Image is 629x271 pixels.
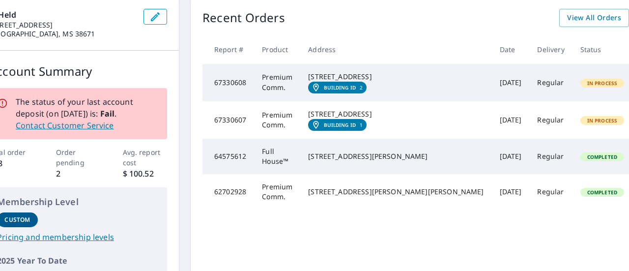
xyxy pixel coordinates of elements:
[492,64,530,101] td: [DATE]
[254,139,300,174] td: Full House™
[202,35,254,64] th: Report #
[529,101,572,139] td: Regular
[559,9,629,27] a: View All Orders
[308,109,484,119] div: [STREET_ADDRESS]
[324,122,356,128] em: Building ID
[202,174,254,210] td: 62702928
[567,12,621,24] span: View All Orders
[56,147,101,168] p: Order pending
[529,174,572,210] td: Regular
[16,96,159,120] p: The status of your last account deposit (on [DATE]) is: .
[492,139,530,174] td: [DATE]
[202,9,285,27] p: Recent Orders
[529,35,572,64] th: Delivery
[254,174,300,210] td: Premium Comm.
[123,168,168,180] p: $ 100.52
[308,82,367,93] a: Building ID2
[581,153,623,160] span: Completed
[254,64,300,101] td: Premium Comm.
[56,168,101,180] p: 2
[254,35,300,64] th: Product
[529,139,572,174] td: Regular
[202,139,254,174] td: 64575612
[581,189,623,196] span: Completed
[581,117,624,124] span: In Process
[123,147,168,168] p: Avg. report cost
[581,80,624,87] span: In Process
[492,174,530,210] td: [DATE]
[202,64,254,101] td: 67330608
[492,101,530,139] td: [DATE]
[100,108,115,119] b: Fail
[324,85,356,90] em: Building ID
[202,101,254,139] td: 67330607
[308,72,484,82] div: [STREET_ADDRESS]
[16,120,159,131] a: Contact Customer Service
[300,35,491,64] th: Address
[4,215,30,224] p: Custom
[308,151,484,161] div: [STREET_ADDRESS][PERSON_NAME]
[492,35,530,64] th: Date
[308,187,484,197] div: [STREET_ADDRESS][PERSON_NAME][PERSON_NAME]
[254,101,300,139] td: Premium Comm.
[529,64,572,101] td: Regular
[308,119,367,131] a: Building ID1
